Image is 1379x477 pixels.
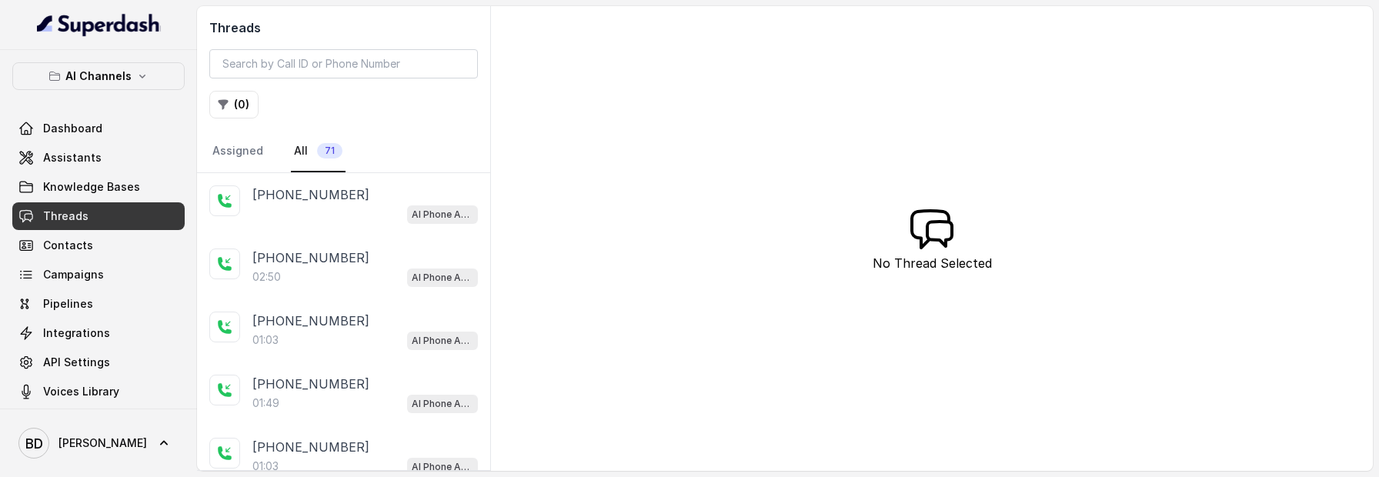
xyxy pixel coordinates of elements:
p: [PHONE_NUMBER] [252,249,369,267]
p: 01:49 [252,395,279,411]
img: light.svg [37,12,161,37]
button: (0) [209,91,259,118]
a: API Settings [12,349,185,376]
span: Pipelines [43,296,93,312]
p: [PHONE_NUMBER] [252,312,369,330]
p: AI Phone Assistant [412,333,473,349]
a: Threads [12,202,185,230]
span: API Settings [43,355,110,370]
span: 71 [317,143,342,158]
p: [PHONE_NUMBER] [252,185,369,204]
span: Contacts [43,238,93,253]
a: Contacts [12,232,185,259]
a: Dashboard [12,115,185,142]
h2: Threads [209,18,478,37]
span: Integrations [43,325,110,341]
span: [PERSON_NAME] [58,435,147,451]
span: Threads [43,208,88,224]
input: Search by Call ID or Phone Number [209,49,478,78]
a: [PERSON_NAME] [12,422,185,465]
nav: Tabs [209,131,478,172]
a: Knowledge Bases [12,173,185,201]
button: AI Channels [12,62,185,90]
p: AI Channels [65,67,132,85]
p: AI Phone Assistant [412,396,473,412]
p: [PHONE_NUMBER] [252,375,369,393]
a: All71 [291,131,346,172]
a: Integrations [12,319,185,347]
a: Voices Library [12,378,185,405]
span: Assistants [43,150,102,165]
p: No Thread Selected [873,254,992,272]
p: AI Phone Assistant [412,459,473,475]
p: AI Phone Assistant [412,207,473,222]
a: Assistants [12,144,185,172]
a: Pipelines [12,290,185,318]
p: 02:50 [252,269,281,285]
span: Dashboard [43,121,102,136]
text: BD [25,435,43,452]
a: Campaigns [12,261,185,289]
a: Assigned [209,131,266,172]
span: Knowledge Bases [43,179,140,195]
p: [PHONE_NUMBER] [252,438,369,456]
p: AI Phone Assistant [412,270,473,285]
p: 01:03 [252,332,279,348]
span: Voices Library [43,384,119,399]
p: 01:03 [252,459,279,474]
span: Campaigns [43,267,104,282]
